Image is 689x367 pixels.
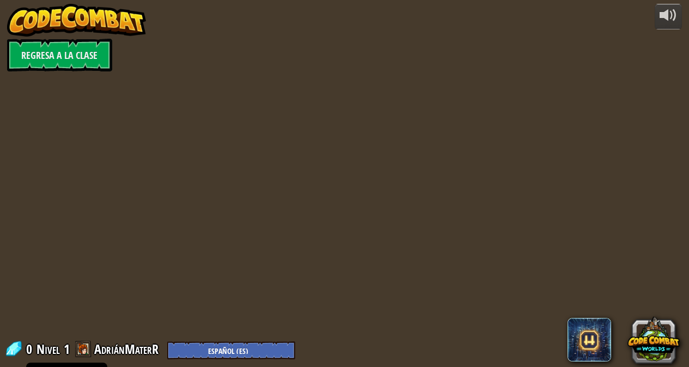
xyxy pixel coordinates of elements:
span: 1 [64,340,70,358]
a: Regresa a la clase [7,39,112,71]
span: CodeCombat AI HackStack [568,318,611,362]
span: Nivel [36,340,60,358]
button: Ajustar volúmen [655,4,682,29]
button: CodeCombat Worlds on Roblox [627,314,680,366]
span: 0 [26,340,35,358]
img: CodeCombat - Learn how to code by playing a game [7,4,147,37]
a: AdriánMaterR [94,340,162,358]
